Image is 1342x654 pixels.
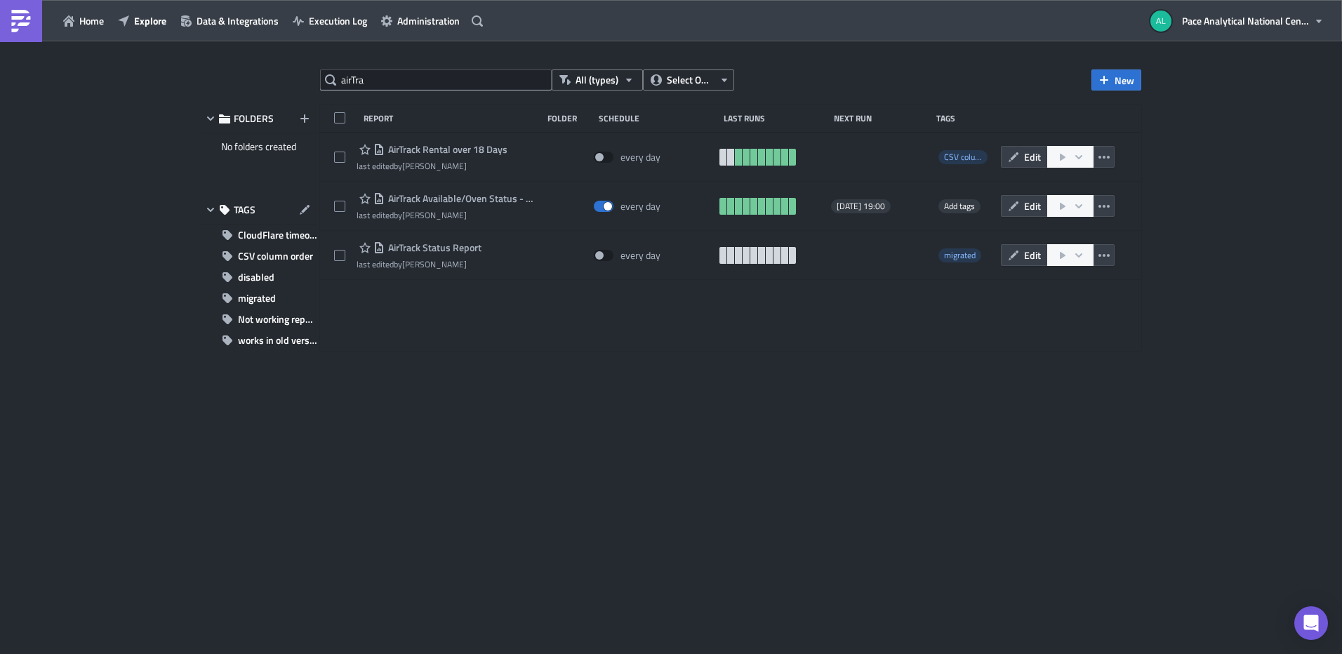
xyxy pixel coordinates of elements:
[938,150,988,164] span: CSV column order
[1024,248,1041,262] span: Edit
[374,10,467,32] button: Administration
[56,10,111,32] button: Home
[944,248,976,262] span: migrated
[1149,9,1173,33] img: Avatar
[201,246,317,267] button: CSV column order
[1142,6,1331,36] button: Pace Analytical National Center for Testing and Innovation
[357,161,507,171] div: last edited by [PERSON_NAME]
[620,151,660,163] div: every day
[938,199,981,213] span: Add tags
[385,192,535,205] span: AirTrack Available/Oven Status - Last 24hrs Report
[201,330,317,351] button: works in old version...
[201,267,317,288] button: disabled
[385,241,481,254] span: AirTrack Status Report
[397,13,460,28] span: Administration
[547,113,592,124] div: Folder
[234,112,274,125] span: FOLDERS
[238,267,274,288] span: disabled
[10,10,32,32] img: PushMetrics
[238,330,317,351] span: works in old version...
[385,143,507,156] span: AirTrack Rental over 18 Days
[234,203,255,216] span: TAGS
[111,10,173,32] button: Explore
[620,200,660,213] div: every day
[309,13,367,28] span: Execution Log
[1024,199,1041,213] span: Edit
[238,246,313,267] span: CSV column order
[238,288,276,309] span: migrated
[620,249,660,262] div: every day
[1294,606,1328,640] div: Open Intercom Messenger
[837,201,885,212] span: [DATE] 19:00
[1115,73,1134,88] span: New
[201,225,317,246] button: CloudFlare timeout
[944,199,975,213] span: Add tags
[173,10,286,32] button: Data & Integrations
[1001,146,1048,168] button: Edit
[938,248,981,262] span: migrated
[201,133,317,160] div: No folders created
[320,69,552,91] input: Search Reports
[1001,244,1048,266] button: Edit
[724,113,827,124] div: Last Runs
[238,225,317,246] span: CloudFlare timeout
[79,13,104,28] span: Home
[286,10,374,32] button: Execution Log
[1024,149,1041,164] span: Edit
[364,113,540,124] div: Report
[1001,195,1048,217] button: Edit
[201,288,317,309] button: migrated
[238,309,317,330] span: Not working report either
[357,259,481,269] div: last edited by [PERSON_NAME]
[201,309,317,330] button: Not working report either
[599,113,717,124] div: Schedule
[197,13,279,28] span: Data & Integrations
[667,72,714,88] span: Select Owner
[944,150,1006,163] span: CSV column order
[1091,69,1141,91] button: New
[552,69,643,91] button: All (types)
[1182,13,1308,28] span: Pace Analytical National Center for Testing and Innovation
[834,113,930,124] div: Next Run
[643,69,734,91] button: Select Owner
[936,113,995,124] div: Tags
[576,72,618,88] span: All (types)
[357,210,535,220] div: last edited by [PERSON_NAME]
[134,13,166,28] span: Explore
